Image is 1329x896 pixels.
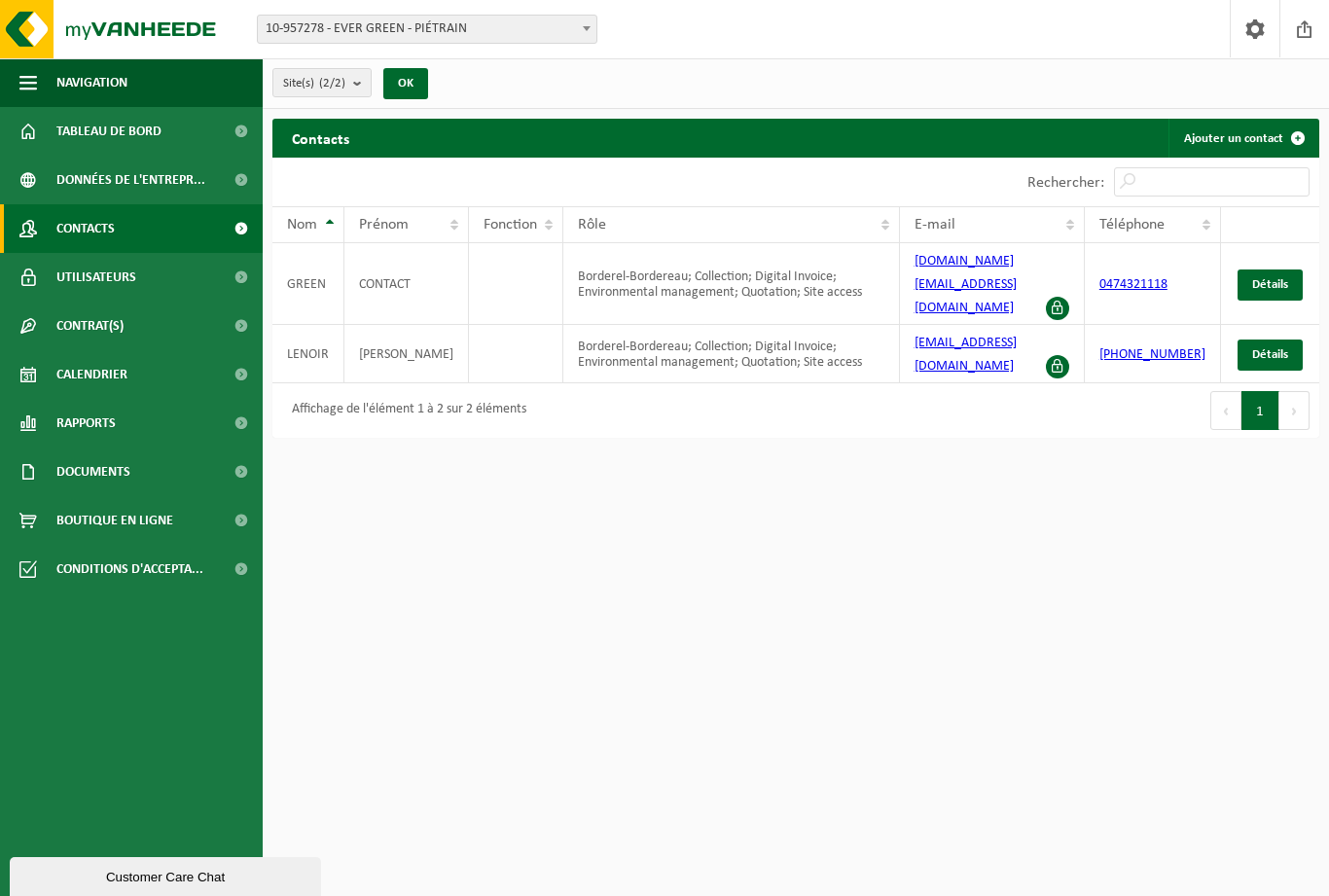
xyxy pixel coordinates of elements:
span: Téléphone [1099,217,1165,233]
a: [DOMAIN_NAME][EMAIL_ADDRESS][DOMAIN_NAME] [915,254,1017,315]
span: Contacts [56,204,115,253]
span: Boutique en ligne [56,496,173,545]
span: Contrat(s) [56,302,124,350]
span: Détails [1252,278,1288,291]
count: (2/2) [319,77,345,90]
span: 10-957278 - EVER GREEN - PIÉTRAIN [258,16,596,43]
button: Previous [1210,391,1241,430]
span: Site(s) [283,69,345,98]
span: Données de l'entrepr... [56,156,205,204]
span: Détails [1252,348,1288,361]
iframe: chat widget [10,853,325,896]
a: Détails [1238,269,1303,301]
a: Détails [1238,340,1303,371]
a: Ajouter un contact [1168,119,1317,158]
td: Borderel-Bordereau; Collection; Digital Invoice; Environmental management; Quotation; Site access [563,243,899,325]
td: GREEN [272,243,344,325]
a: 0474321118 [1099,277,1167,292]
span: Prénom [359,217,409,233]
span: E-mail [915,217,955,233]
span: Conditions d'accepta... [56,545,203,593]
span: 10-957278 - EVER GREEN - PIÉTRAIN [257,15,597,44]
span: Calendrier [56,350,127,399]
span: Fonction [484,217,537,233]
div: Affichage de l'élément 1 à 2 sur 2 éléments [282,393,526,428]
button: Next [1279,391,1310,430]
td: LENOIR [272,325,344,383]
a: [PHONE_NUMBER] [1099,347,1205,362]
h2: Contacts [272,119,369,157]
span: Nom [287,217,317,233]
span: Rapports [56,399,116,448]
span: Rôle [578,217,606,233]
span: Tableau de bord [56,107,162,156]
button: 1 [1241,391,1279,430]
td: Borderel-Bordereau; Collection; Digital Invoice; Environmental management; Quotation; Site access [563,325,899,383]
a: [EMAIL_ADDRESS][DOMAIN_NAME] [915,336,1017,374]
td: [PERSON_NAME] [344,325,469,383]
span: Documents [56,448,130,496]
span: Navigation [56,58,127,107]
label: Rechercher: [1027,175,1104,191]
button: Site(s)(2/2) [272,68,372,97]
td: CONTACT [344,243,469,325]
span: Utilisateurs [56,253,136,302]
button: OK [383,68,428,99]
